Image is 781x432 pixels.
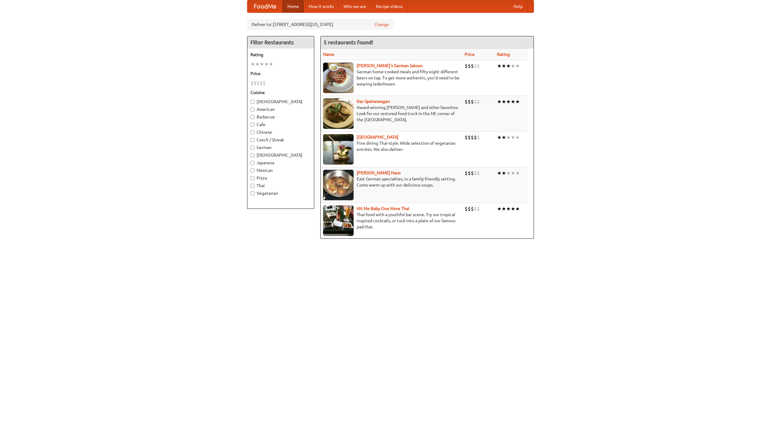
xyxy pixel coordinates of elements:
li: ★ [497,170,502,176]
a: Rating [497,52,510,57]
a: Price [465,52,475,57]
li: ★ [506,63,511,69]
h5: Rating [250,52,311,58]
label: Pizza [250,175,311,181]
li: ★ [260,61,264,67]
input: German [250,146,254,150]
li: $ [477,205,480,212]
li: $ [263,80,266,86]
a: [PERSON_NAME] Haus [357,170,401,175]
li: ★ [497,63,502,69]
li: $ [468,205,471,212]
li: $ [465,134,468,141]
img: babythai.jpg [323,205,354,236]
li: $ [471,63,474,69]
p: Thai food with a youthful bar scene. Try our tropical inspired cocktails, or tuck into a plate of... [323,212,460,230]
li: ★ [511,63,515,69]
li: ★ [515,205,520,212]
li: ★ [515,63,520,69]
input: [DEMOGRAPHIC_DATA] [250,153,254,157]
label: Czech / Slovak [250,137,311,143]
a: Der Speisewagen [357,99,390,104]
input: Japanese [250,161,254,165]
li: ★ [515,170,520,176]
li: $ [260,80,263,86]
li: $ [465,98,468,105]
a: FoodMe [247,0,283,13]
a: How it works [304,0,339,13]
li: $ [254,80,257,86]
img: kohlhaus.jpg [323,170,354,200]
a: Recipe videos [371,0,408,13]
input: Czech / Slovak [250,138,254,142]
li: $ [474,134,477,141]
a: Who we are [339,0,371,13]
input: Chinese [250,130,254,134]
li: $ [471,205,474,212]
p: East German specialties, in a family-friendly setting. Come warm up with our delicious soups. [323,176,460,188]
li: $ [477,134,480,141]
li: ★ [515,134,520,141]
li: $ [477,63,480,69]
a: Change [374,21,389,27]
li: $ [468,134,471,141]
li: ★ [255,61,260,67]
div: Deliver to: [STREET_ADDRESS][US_STATE] [247,19,394,30]
img: speisewagen.jpg [323,98,354,129]
li: ★ [515,98,520,105]
label: Cafe [250,122,311,128]
li: $ [465,63,468,69]
ng-pluralize: 5 restaurants found! [324,39,373,45]
h5: Cuisine [250,89,311,96]
li: $ [471,134,474,141]
li: ★ [506,170,511,176]
li: $ [468,63,471,69]
li: $ [474,170,477,176]
input: [DEMOGRAPHIC_DATA] [250,100,254,104]
h5: Price [250,71,311,77]
label: American [250,106,311,112]
p: Fine dining Thai-style. Wide selection of vegetarian entrées. We also deliver. [323,140,460,152]
a: [GEOGRAPHIC_DATA] [357,135,398,140]
li: ★ [250,61,255,67]
li: ★ [497,98,502,105]
li: ★ [511,98,515,105]
label: Chinese [250,129,311,135]
li: ★ [502,98,506,105]
li: ★ [497,134,502,141]
li: ★ [506,205,511,212]
label: Japanese [250,160,311,166]
li: $ [468,170,471,176]
h4: Filter Restaurants [247,36,314,49]
label: Barbecue [250,114,311,120]
li: $ [465,205,468,212]
li: $ [468,98,471,105]
b: [PERSON_NAME]'s German Saloon [357,63,423,68]
li: $ [471,98,474,105]
li: $ [474,63,477,69]
input: Cafe [250,123,254,127]
li: ★ [511,170,515,176]
img: esthers.jpg [323,63,354,93]
li: $ [257,80,260,86]
label: German [250,144,311,151]
label: [DEMOGRAPHIC_DATA] [250,152,311,158]
li: $ [477,170,480,176]
li: $ [477,98,480,105]
input: Barbecue [250,115,254,119]
li: $ [465,170,468,176]
label: Mexican [250,167,311,173]
li: $ [471,170,474,176]
label: [DEMOGRAPHIC_DATA] [250,99,311,105]
input: Vegetarian [250,191,254,195]
a: Hit Me Baby One More Thai [357,206,409,211]
li: $ [474,98,477,105]
p: Award-winning [PERSON_NAME] and other favorites. Look for our restored food truck in the NE corne... [323,104,460,123]
li: ★ [502,63,506,69]
a: Help [509,0,527,13]
input: American [250,107,254,111]
a: Home [283,0,304,13]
